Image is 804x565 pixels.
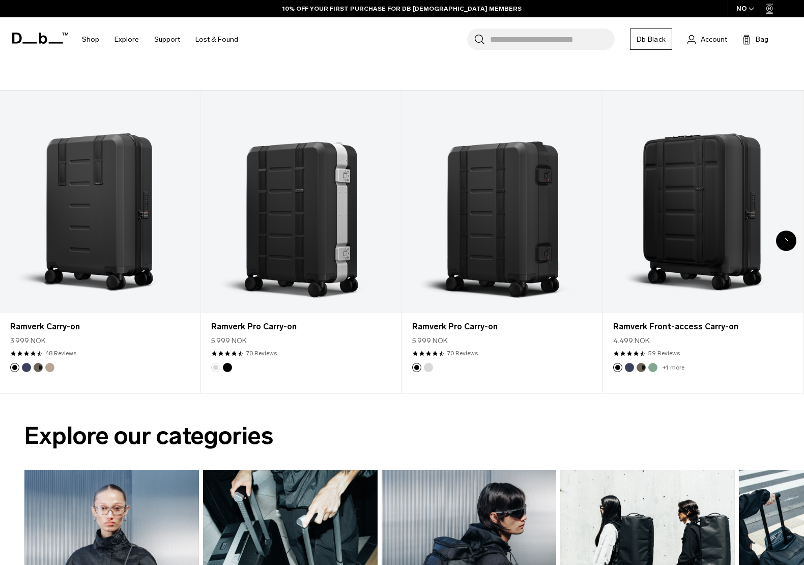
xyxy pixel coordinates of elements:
a: Ramverk Pro Carry-on [402,91,602,313]
a: Explore [114,21,139,58]
a: Account [687,33,727,45]
a: 48 reviews [45,349,76,358]
div: 2 / 20 [201,90,402,393]
button: Black Out [613,363,622,372]
span: 4.499 NOK [613,335,650,346]
div: 4 / 20 [603,90,804,393]
a: Lost & Found [195,21,238,58]
a: 70 reviews [447,349,478,358]
a: Ramverk Pro Carry-on [201,91,401,313]
nav: Main Navigation [74,17,246,62]
span: 3.999 NOK [10,335,46,346]
a: Ramverk Pro Carry-on [412,321,592,333]
div: Next slide [776,231,796,251]
a: 10% OFF YOUR FIRST PURCHASE FOR DB [DEMOGRAPHIC_DATA] MEMBERS [282,4,522,13]
button: Silver [211,363,220,372]
button: Fogbow Beige [45,363,54,372]
a: +1 more [663,364,684,371]
a: Ramverk Pro Carry-on [211,321,391,333]
a: 59 reviews [648,349,680,358]
span: 5.999 NOK [211,335,247,346]
a: Ramverk Carry-on [10,321,190,333]
span: Account [701,34,727,45]
a: Db Black [630,29,672,50]
button: Green Ray [648,363,657,372]
a: Ramverk Front-access Carry-on [603,91,803,313]
a: Support [154,21,180,58]
a: Ramverk Front-access Carry-on [613,321,793,333]
button: Forest Green [34,363,43,372]
span: Bag [756,34,768,45]
button: Bag [742,33,768,45]
a: Shop [82,21,99,58]
button: Blue Hour [22,363,31,372]
h2: Explore our categories [24,418,780,454]
button: Silver [424,363,433,372]
button: Blue Hour [625,363,634,372]
div: 3 / 20 [402,90,603,393]
button: Forest Green [637,363,646,372]
a: 70 reviews [246,349,277,358]
button: Black Out [10,363,19,372]
button: Black Out [412,363,421,372]
button: Black Out [223,363,232,372]
span: 5.999 NOK [412,335,448,346]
